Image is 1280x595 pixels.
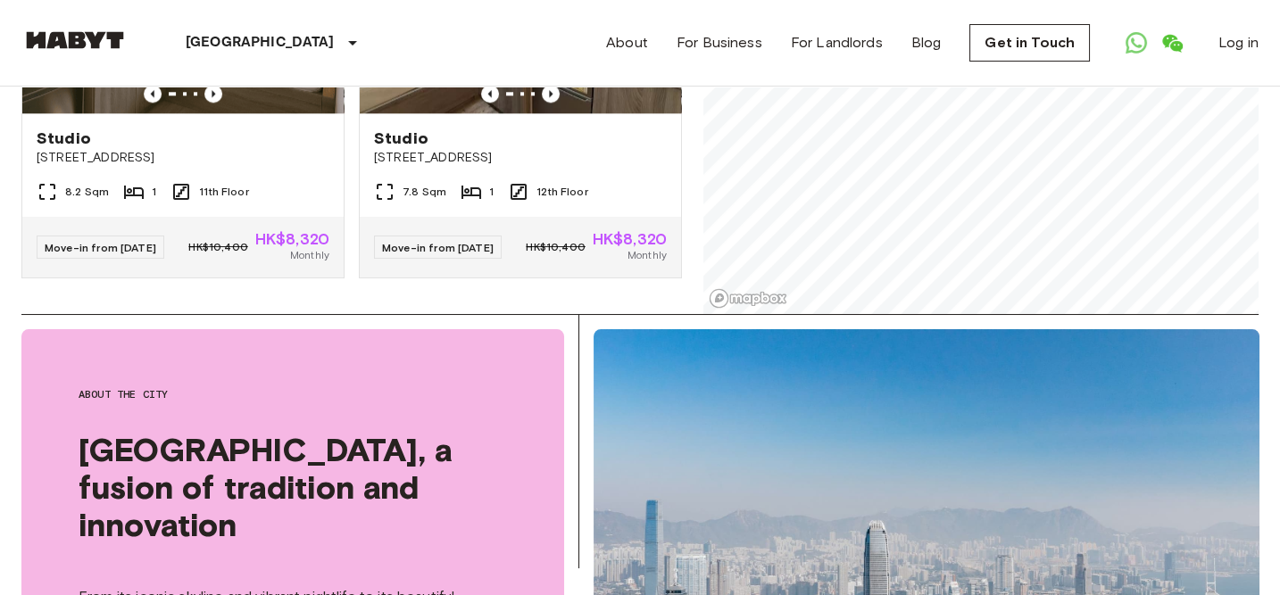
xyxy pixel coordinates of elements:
p: [GEOGRAPHIC_DATA] [186,32,335,54]
span: About the city [79,386,507,402]
span: Monthly [628,247,667,263]
a: Open WeChat [1154,25,1190,61]
button: Previous image [144,85,162,103]
a: Open WhatsApp [1118,25,1154,61]
span: Monthly [290,247,329,263]
span: Move-in from [DATE] [382,241,494,254]
a: Blog [911,32,942,54]
a: For Landlords [791,32,883,54]
span: 1 [489,184,494,200]
span: 1 [152,184,156,200]
span: 7.8 Sqm [403,184,446,200]
a: Get in Touch [969,24,1090,62]
span: HK$10,400 [188,239,247,255]
a: Mapbox logo [709,288,787,309]
span: HK$8,320 [255,231,329,247]
span: 8.2 Sqm [65,184,109,200]
a: For Business [677,32,762,54]
a: About [606,32,648,54]
span: [STREET_ADDRESS] [37,149,329,167]
span: Studio [374,128,428,149]
span: [STREET_ADDRESS] [374,149,667,167]
span: [GEOGRAPHIC_DATA], a fusion of tradition and innovation [79,431,507,543]
img: Habyt [21,31,129,49]
button: Previous image [481,85,499,103]
span: 12th Floor [536,184,588,200]
span: 11th Floor [199,184,249,200]
span: Studio [37,128,91,149]
span: HK$10,400 [526,239,585,255]
button: Previous image [542,85,560,103]
span: Move-in from [DATE] [45,241,156,254]
span: HK$8,320 [593,231,667,247]
a: Log in [1218,32,1259,54]
button: Previous image [204,85,222,103]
